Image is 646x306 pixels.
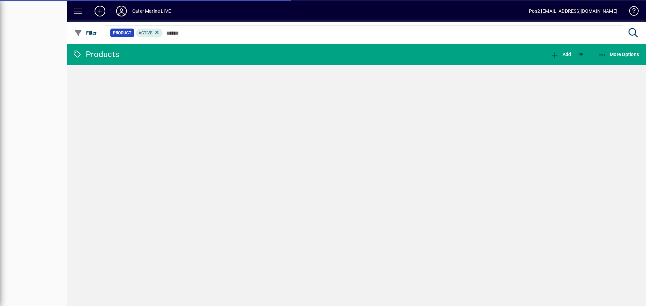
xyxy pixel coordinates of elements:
mat-chip: Activation Status: Active [136,29,163,37]
span: Add [551,52,571,57]
div: Products [72,49,119,60]
button: Add [549,48,573,60]
button: More Options [597,48,641,60]
span: More Options [598,52,639,57]
span: Product [113,30,131,36]
div: Cater Marine LIVE [132,6,171,16]
span: Filter [74,30,97,36]
a: Knowledge Base [624,1,638,23]
div: Pos2 [EMAIL_ADDRESS][DOMAIN_NAME] [529,6,617,16]
button: Filter [73,27,99,39]
span: Active [139,31,152,35]
button: Profile [111,5,132,17]
button: Add [89,5,111,17]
